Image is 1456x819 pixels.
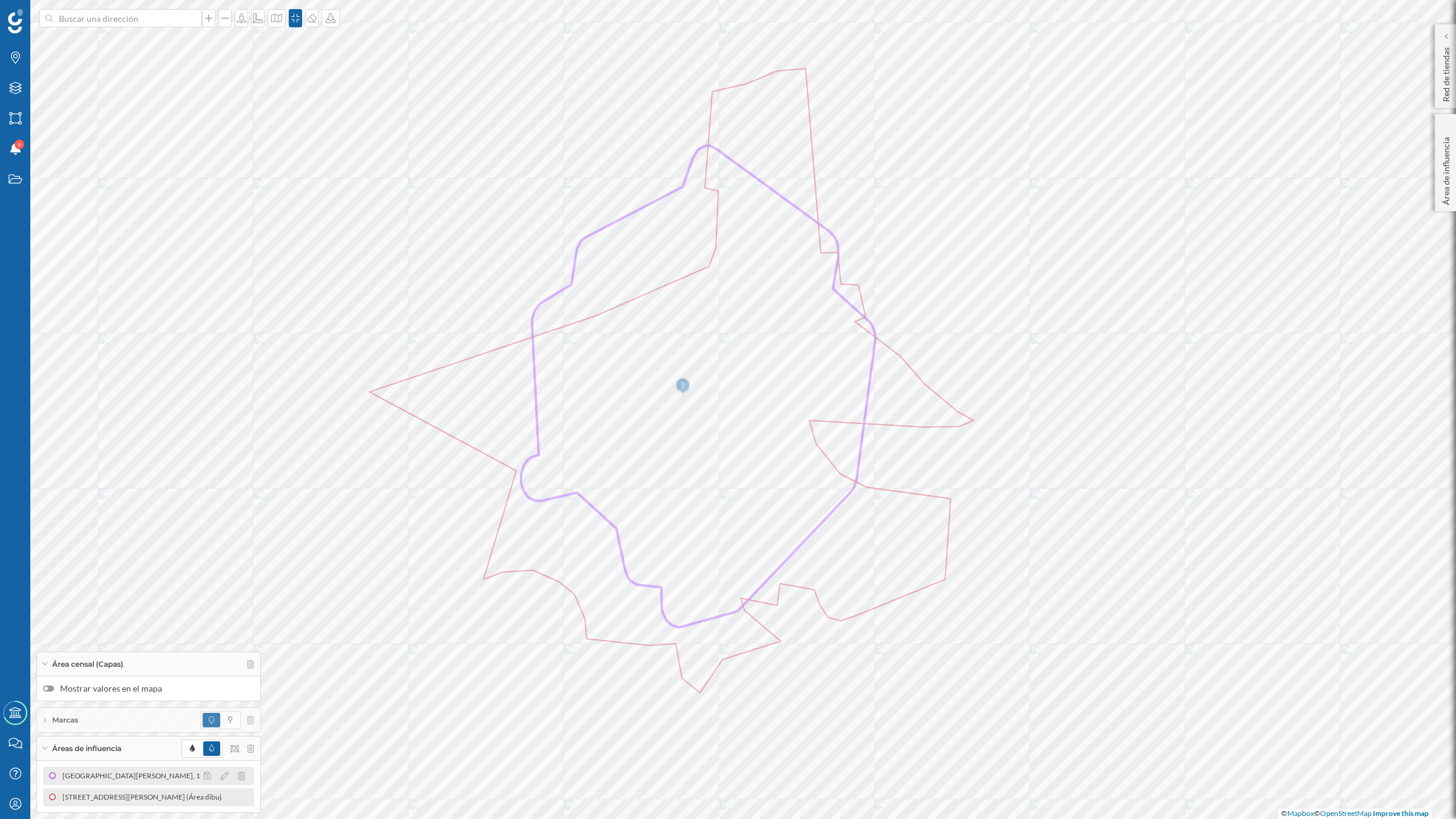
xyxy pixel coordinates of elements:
div: [GEOGRAPHIC_DATA][PERSON_NAME], 1 (5 min Andando) [62,770,261,782]
p: Área de influencia [1440,132,1452,205]
label: Mostrar valores en el mapa [43,682,254,695]
p: Red de tiendas [1440,42,1452,102]
a: Improve this map [1373,809,1429,818]
span: Marcas [52,715,78,726]
img: Geoblink Logo [8,9,23,33]
span: Áreas de influencia [52,743,121,754]
span: 6 [18,138,21,150]
a: Mapbox [1287,809,1314,818]
span: Área censal (Capas) [52,659,123,670]
span: Soporte [24,8,67,19]
div: © © [1278,809,1432,819]
a: OpenStreetMap [1320,809,1372,818]
div: [STREET_ADDRESS][PERSON_NAME] (Área dibujada) [62,791,241,803]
